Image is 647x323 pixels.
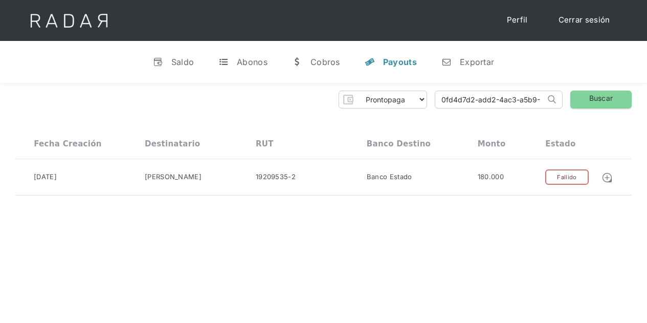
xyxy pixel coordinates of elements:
[256,172,296,182] div: 19209535-2
[171,57,194,67] div: Saldo
[478,139,506,148] div: Monto
[478,172,504,182] div: 180.000
[218,57,229,67] div: t
[310,57,340,67] div: Cobros
[497,10,538,30] a: Perfil
[367,139,431,148] div: Banco destino
[237,57,267,67] div: Abonos
[339,91,427,109] form: Form
[367,172,412,182] div: Banco Estado
[292,57,302,67] div: w
[460,57,494,67] div: Exportar
[145,139,200,148] div: Destinatario
[34,172,57,182] div: [DATE]
[601,172,613,183] img: Detalle
[145,172,202,182] div: [PERSON_NAME]
[435,91,545,108] input: Busca por ID
[545,139,575,148] div: Estado
[548,10,620,30] a: Cerrar sesión
[570,91,632,109] a: Buscar
[34,139,102,148] div: Fecha creación
[441,57,452,67] div: n
[256,139,274,148] div: RUT
[365,57,375,67] div: y
[545,169,588,185] div: Fallido
[383,57,417,67] div: Payouts
[153,57,163,67] div: v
